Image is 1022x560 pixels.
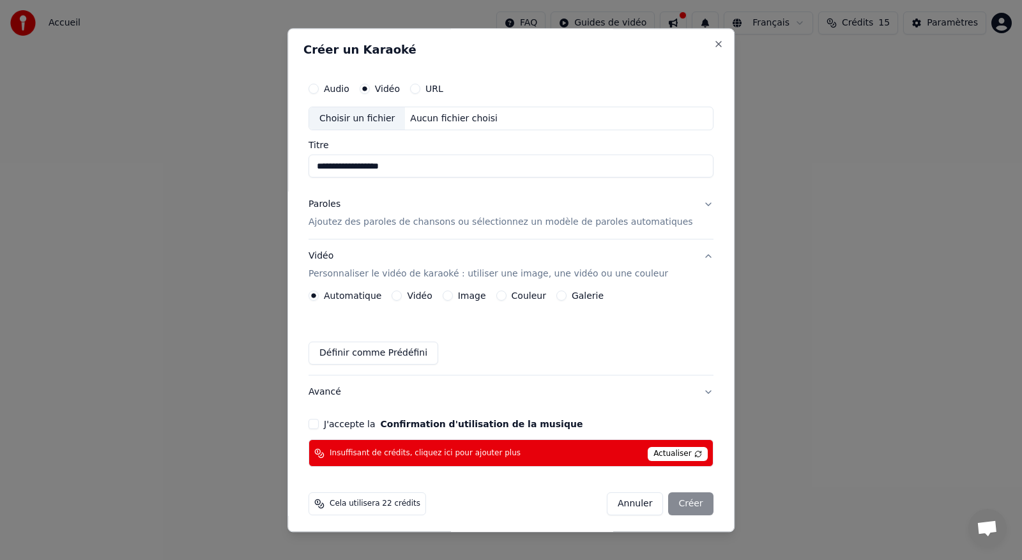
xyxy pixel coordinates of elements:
span: Insuffisant de crédits, cliquez ici pour ajouter plus [330,448,521,458]
span: Cela utilisera 22 crédits [330,499,420,510]
label: Galerie [572,292,604,301]
div: Aucun fichier choisi [406,112,503,125]
div: VidéoPersonnaliser le vidéo de karaoké : utiliser une image, une vidéo ou une couleur [309,291,713,375]
label: Couleur [512,292,546,301]
label: Vidéo [375,84,400,93]
p: Personnaliser le vidéo de karaoké : utiliser une image, une vidéo ou une couleur [309,268,668,281]
label: J'accepte la [324,420,583,429]
button: VidéoPersonnaliser le vidéo de karaoké : utiliser une image, une vidéo ou une couleur [309,240,713,291]
label: Audio [324,84,349,93]
button: J'accepte la [381,420,583,429]
label: Image [458,292,486,301]
span: Actualiser [648,448,708,462]
div: Choisir un fichier [309,107,405,130]
button: Annuler [607,493,663,516]
button: Avancé [309,376,713,409]
label: Titre [309,141,713,150]
div: Vidéo [309,250,668,281]
label: Vidéo [408,292,432,301]
label: URL [425,84,443,93]
p: Ajoutez des paroles de chansons ou sélectionnez un modèle de paroles automatiques [309,216,693,229]
button: Définir comme Prédéfini [309,342,438,365]
button: ParolesAjoutez des paroles de chansons ou sélectionnez un modèle de paroles automatiques [309,188,713,239]
label: Automatique [324,292,381,301]
h2: Créer un Karaoké [303,44,719,56]
div: Paroles [309,199,340,211]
